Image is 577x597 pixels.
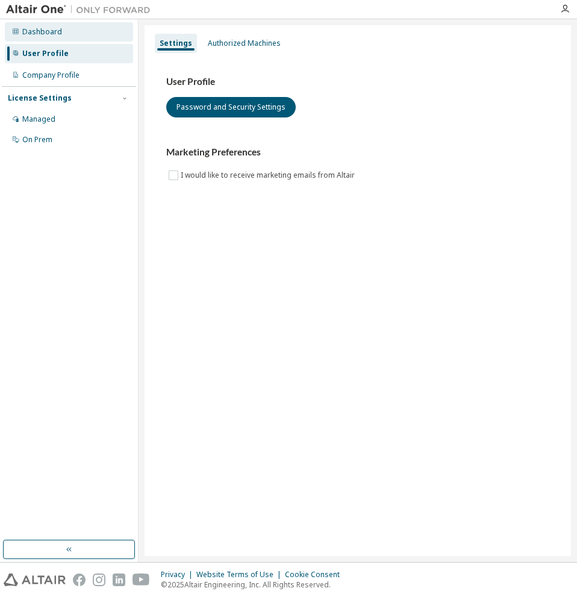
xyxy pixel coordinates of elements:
[285,570,347,580] div: Cookie Consent
[166,146,549,158] h3: Marketing Preferences
[166,97,296,117] button: Password and Security Settings
[161,570,196,580] div: Privacy
[166,76,549,88] h3: User Profile
[4,574,66,586] img: altair_logo.svg
[6,4,157,16] img: Altair One
[160,39,192,48] div: Settings
[208,39,281,48] div: Authorized Machines
[181,168,357,183] label: I would like to receive marketing emails from Altair
[196,570,285,580] div: Website Terms of Use
[22,70,80,80] div: Company Profile
[93,574,105,586] img: instagram.svg
[8,93,72,103] div: License Settings
[161,580,347,590] p: © 2025 Altair Engineering, Inc. All Rights Reserved.
[133,574,150,586] img: youtube.svg
[22,27,62,37] div: Dashboard
[113,574,125,586] img: linkedin.svg
[73,574,86,586] img: facebook.svg
[22,114,55,124] div: Managed
[22,135,52,145] div: On Prem
[22,49,69,58] div: User Profile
